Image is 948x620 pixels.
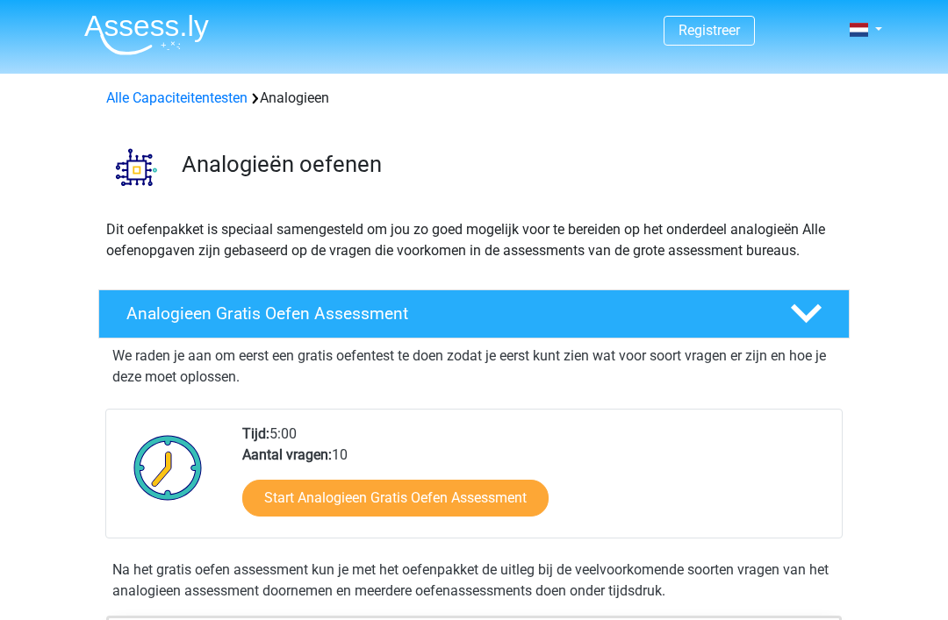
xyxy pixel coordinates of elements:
a: Alle Capaciteitentesten [106,89,248,106]
p: We raden je aan om eerst een gratis oefentest te doen zodat je eerst kunt zien wat voor soort vra... [112,346,836,388]
b: Tijd: [242,425,269,442]
a: Analogieen Gratis Oefen Assessment [91,289,857,339]
div: 5:00 10 [229,424,841,538]
div: Analogieen [99,88,849,109]
b: Aantal vragen: [242,446,332,463]
div: Na het gratis oefen assessment kun je met het oefenpakket de uitleg bij de veelvoorkomende soorte... [105,559,843,602]
img: Assessly [84,14,209,55]
a: Registreer [679,22,740,39]
img: Klok [124,424,212,511]
h3: Analogieën oefenen [182,151,836,178]
p: Dit oefenpakket is speciaal samengesteld om jou zo goed mogelijk voor te bereiden op het onderdee... [106,219,842,261]
img: analogieen [99,130,174,204]
h4: Analogieen Gratis Oefen Assessment [126,303,762,324]
a: Start Analogieen Gratis Oefen Assessment [242,480,549,517]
